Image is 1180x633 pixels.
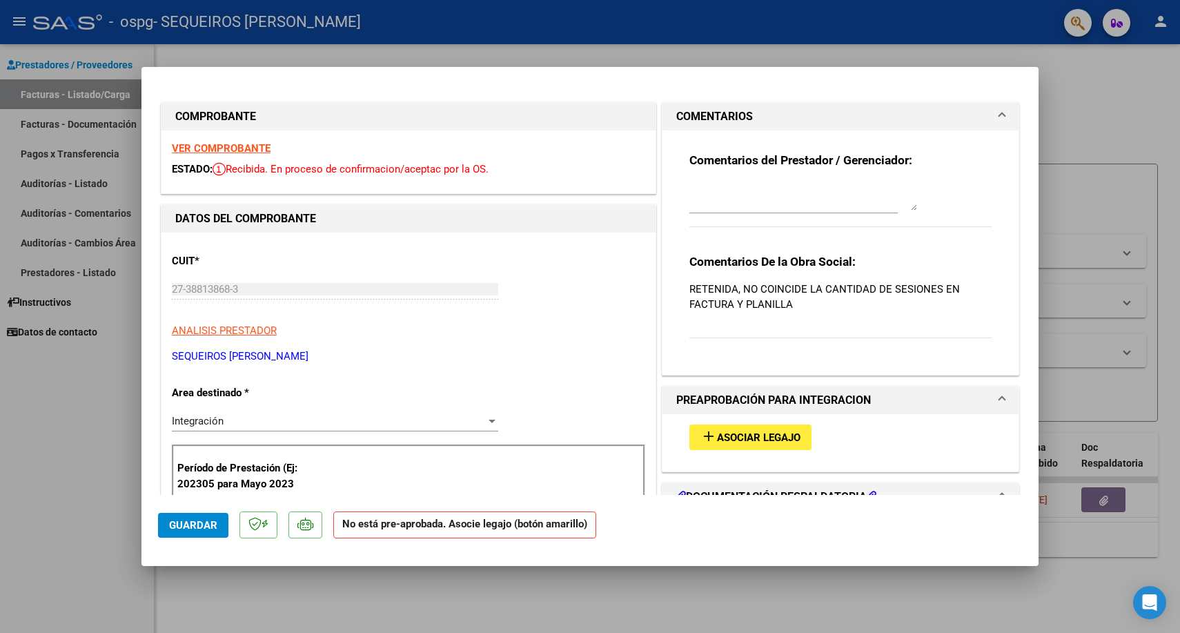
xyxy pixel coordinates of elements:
[172,163,213,175] span: ESTADO:
[689,255,856,269] strong: Comentarios De la Obra Social:
[175,212,316,225] strong: DATOS DEL COMPROBANTE
[689,282,992,312] p: RETENIDA, NO COINCIDE LA CANTIDAD DE SESIONES EN FACTURA Y PLANILLA
[676,392,871,409] h1: PREAPROBACIÓN PARA INTEGRACION
[213,163,489,175] span: Recibida. En proceso de confirmacion/aceptac por la OS.
[662,103,1019,130] mat-expansion-panel-header: COMENTARIOS
[676,489,876,505] h1: DOCUMENTACIÓN RESPALDATORIA
[333,512,596,538] strong: No está pre-aprobada. Asocie legajo (botón amarillo)
[1133,586,1166,619] div: Open Intercom Messenger
[177,460,316,491] p: Período de Prestación (Ej: 202305 para Mayo 2023
[172,324,277,337] span: ANALISIS PRESTADOR
[172,253,314,269] p: CUIT
[172,415,224,427] span: Integración
[172,385,314,401] p: Area destinado *
[689,153,912,167] strong: Comentarios del Prestador / Gerenciador:
[662,414,1019,471] div: PREAPROBACIÓN PARA INTEGRACION
[676,108,753,125] h1: COMENTARIOS
[662,387,1019,414] mat-expansion-panel-header: PREAPROBACIÓN PARA INTEGRACION
[700,428,717,445] mat-icon: add
[717,431,800,444] span: Asociar Legajo
[172,142,271,155] a: VER COMPROBANTE
[172,349,645,364] p: SEQUEIROS [PERSON_NAME]
[169,519,217,532] span: Guardar
[175,110,256,123] strong: COMPROBANTE
[662,483,1019,511] mat-expansion-panel-header: DOCUMENTACIÓN RESPALDATORIA
[158,513,228,538] button: Guardar
[689,425,812,450] button: Asociar Legajo
[662,130,1019,375] div: COMENTARIOS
